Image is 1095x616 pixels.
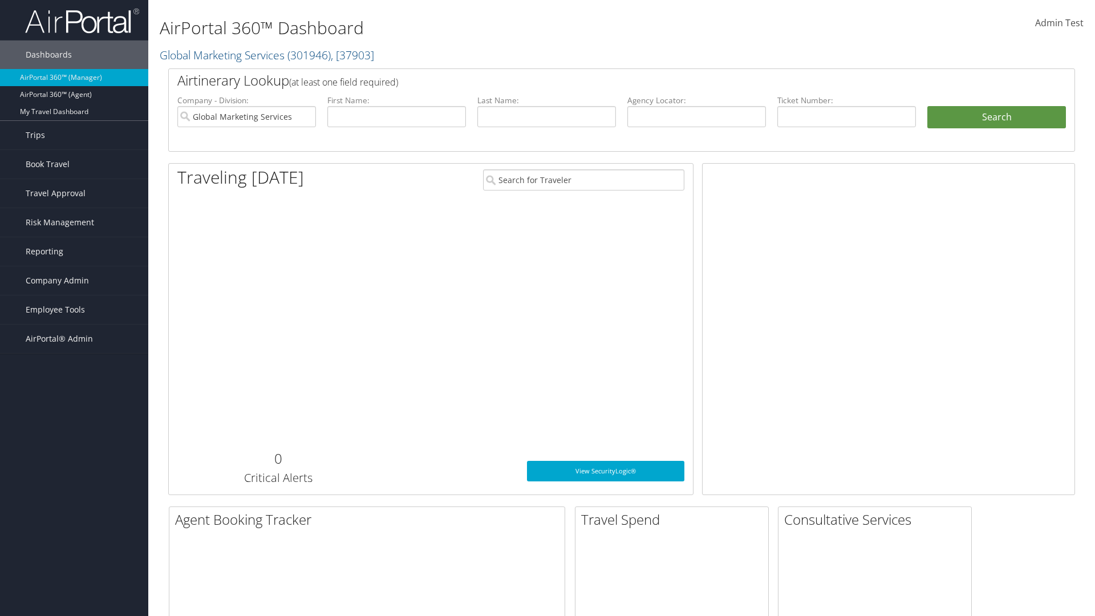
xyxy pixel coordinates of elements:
[177,470,379,486] h3: Critical Alerts
[26,325,93,353] span: AirPortal® Admin
[1035,17,1084,29] span: Admin Test
[26,179,86,208] span: Travel Approval
[177,449,379,468] h2: 0
[26,237,63,266] span: Reporting
[527,461,684,481] a: View SecurityLogic®
[175,510,565,529] h2: Agent Booking Tracker
[177,165,304,189] h1: Traveling [DATE]
[287,47,331,63] span: ( 301946 )
[26,295,85,324] span: Employee Tools
[177,95,316,106] label: Company - Division:
[927,106,1066,129] button: Search
[477,95,616,106] label: Last Name:
[289,76,398,88] span: (at least one field required)
[26,208,94,237] span: Risk Management
[327,95,466,106] label: First Name:
[777,95,916,106] label: Ticket Number:
[26,150,70,179] span: Book Travel
[581,510,768,529] h2: Travel Spend
[331,47,374,63] span: , [ 37903 ]
[177,71,991,90] h2: Airtinerary Lookup
[483,169,684,191] input: Search for Traveler
[627,95,766,106] label: Agency Locator:
[784,510,971,529] h2: Consultative Services
[26,40,72,69] span: Dashboards
[25,7,139,34] img: airportal-logo.png
[160,47,374,63] a: Global Marketing Services
[160,16,776,40] h1: AirPortal 360™ Dashboard
[26,266,89,295] span: Company Admin
[1035,6,1084,41] a: Admin Test
[26,121,45,149] span: Trips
